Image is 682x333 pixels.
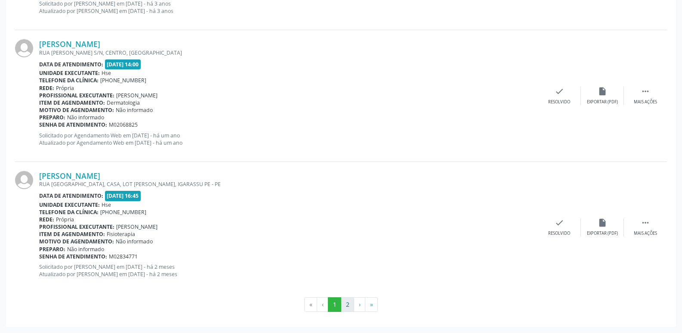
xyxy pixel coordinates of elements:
span: M02068825 [109,121,138,128]
div: Resolvido [548,230,570,237]
div: RUA [PERSON_NAME] S/N, CENTRO, [GEOGRAPHIC_DATA] [39,49,538,56]
button: Go to next page [354,297,365,312]
div: Resolvido [548,99,570,105]
span: Própria [56,216,74,223]
p: Solicitado por [PERSON_NAME] em [DATE] - há 2 meses Atualizado por [PERSON_NAME] em [DATE] - há 2... [39,263,538,278]
div: Mais ações [634,99,657,105]
span: [DATE] 16:45 [105,191,141,201]
b: Unidade executante: [39,201,100,209]
span: Não informado [116,106,153,114]
button: Go to page 1 [328,297,341,312]
i: insert_drive_file [598,87,607,96]
b: Data de atendimento: [39,192,103,199]
span: [PERSON_NAME] [116,92,157,99]
b: Motivo de agendamento: [39,106,114,114]
div: Exportar (PDF) [587,230,618,237]
i:  [641,87,650,96]
span: [PHONE_NUMBER] [100,77,146,84]
b: Senha de atendimento: [39,121,107,128]
b: Senha de atendimento: [39,253,107,260]
a: [PERSON_NAME] [39,39,100,49]
span: [DATE] 14:00 [105,59,141,69]
b: Telefone da clínica: [39,77,99,84]
div: RUA [GEOGRAPHIC_DATA], CASA, LOT [PERSON_NAME], IGARASSU PE - PE [39,181,538,188]
span: M02834771 [109,253,138,260]
span: Não informado [116,238,153,245]
i: check [555,87,564,96]
b: Rede: [39,216,54,223]
i: check [555,218,564,227]
div: Exportar (PDF) [587,99,618,105]
ul: Pagination [15,297,667,312]
img: img [15,39,33,57]
span: Não informado [67,114,104,121]
span: Própria [56,84,74,92]
p: Solicitado por Agendamento Web em [DATE] - há um ano Atualizado por Agendamento Web em [DATE] - h... [39,132,538,146]
b: Rede: [39,84,54,92]
div: Mais ações [634,230,657,237]
b: Item de agendamento: [39,99,105,106]
a: [PERSON_NAME] [39,171,100,181]
span: Não informado [67,246,104,253]
b: Profissional executante: [39,92,114,99]
b: Profissional executante: [39,223,114,230]
span: Hse [102,69,111,77]
img: img [15,171,33,189]
span: Fisioterapia [107,230,135,238]
b: Data de atendimento: [39,61,103,68]
button: Go to page 2 [341,297,354,312]
b: Preparo: [39,246,65,253]
i:  [641,218,650,227]
b: Unidade executante: [39,69,100,77]
b: Item de agendamento: [39,230,105,238]
span: [PERSON_NAME] [116,223,157,230]
span: Dermatologia [107,99,140,106]
span: [PHONE_NUMBER] [100,209,146,216]
i: insert_drive_file [598,218,607,227]
button: Go to last page [365,297,378,312]
b: Preparo: [39,114,65,121]
b: Motivo de agendamento: [39,238,114,245]
b: Telefone da clínica: [39,209,99,216]
span: Hse [102,201,111,209]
